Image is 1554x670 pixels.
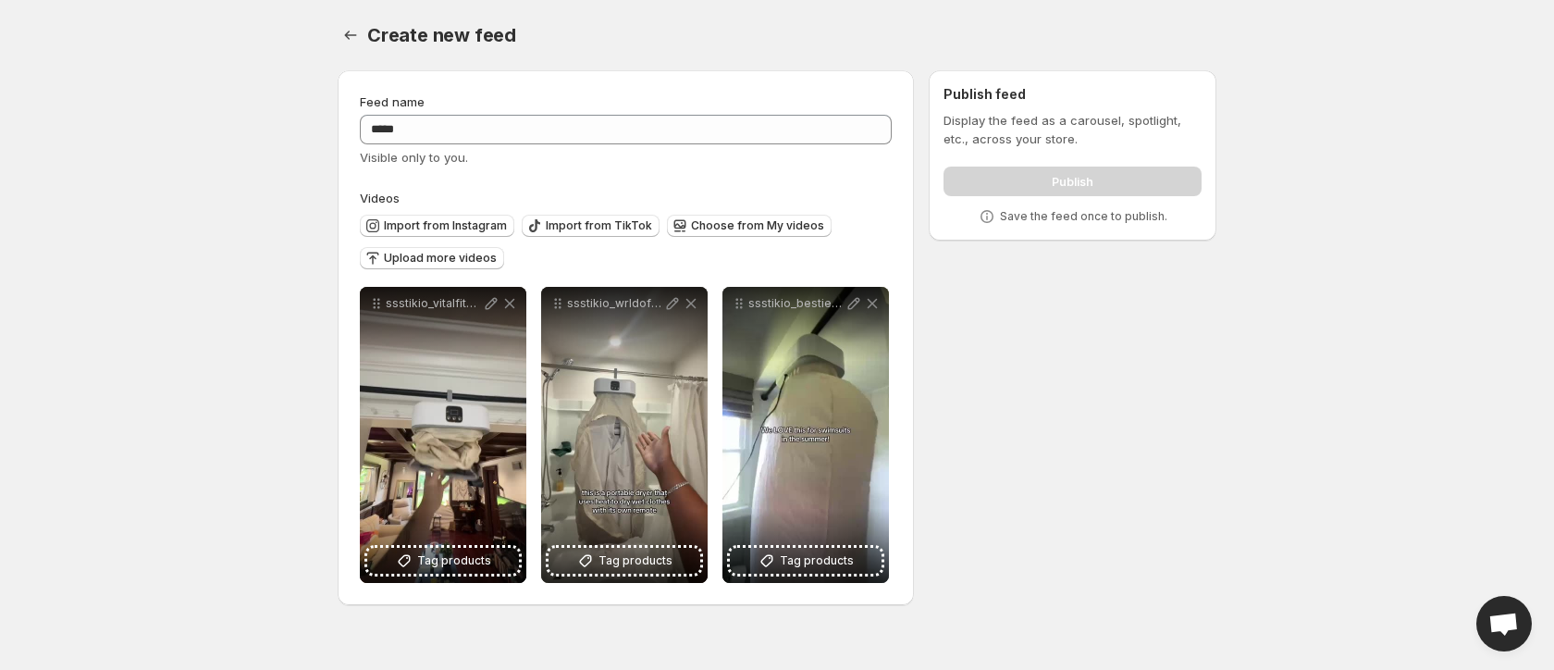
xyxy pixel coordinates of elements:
[417,552,491,570] span: Tag products
[567,296,663,311] p: ssstikio_wrldoflyrics__1756389907853 - Trim
[546,218,652,233] span: Import from TikTok
[943,111,1202,148] p: Display the feed as a carousel, spotlight, etc., across your store.
[360,150,468,165] span: Visible only to you.
[360,191,400,205] span: Videos
[360,215,514,237] button: Import from Instagram
[360,94,425,109] span: Feed name
[691,218,824,233] span: Choose from My videos
[367,548,519,574] button: Tag products
[386,296,482,311] p: ssstikio_vitalfitnessvault_1756390087546
[338,22,364,48] button: Settings
[522,215,660,237] button: Import from TikTok
[367,24,516,46] span: Create new feed
[384,218,507,233] span: Import from Instagram
[722,287,889,583] div: ssstikio_bestiebriitt_1756389637198 - TrimTag products
[541,287,708,583] div: ssstikio_wrldoflyrics__1756389907853 - TrimTag products
[549,548,700,574] button: Tag products
[384,251,497,266] span: Upload more videos
[598,552,672,570] span: Tag products
[360,247,504,269] button: Upload more videos
[730,548,882,574] button: Tag products
[943,85,1202,104] h2: Publish feed
[1000,209,1167,224] p: Save the feed once to publish.
[1476,596,1532,651] div: Open chat
[748,296,845,311] p: ssstikio_bestiebriitt_1756389637198 - Trim
[360,287,526,583] div: ssstikio_vitalfitnessvault_1756390087546Tag products
[780,552,854,570] span: Tag products
[667,215,832,237] button: Choose from My videos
